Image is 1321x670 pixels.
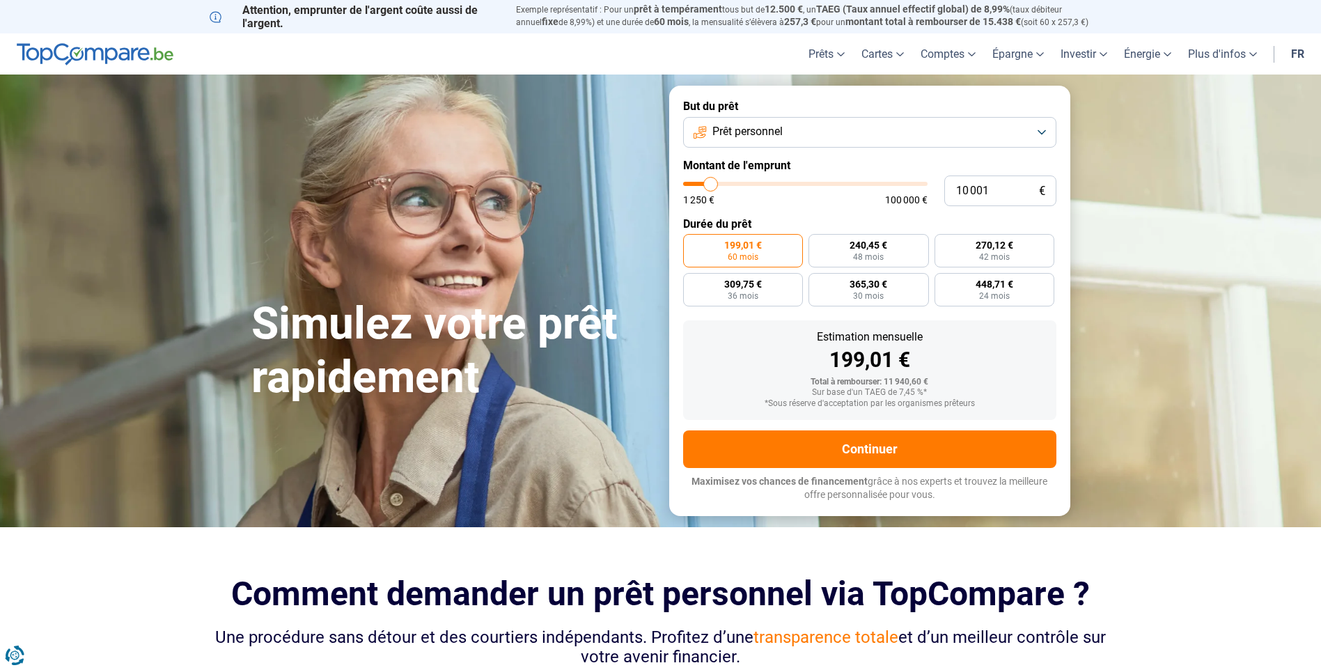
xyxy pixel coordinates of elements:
h2: Comment demander un prêt personnel via TopCompare ? [210,575,1112,613]
label: Durée du prêt [683,217,1056,231]
div: *Sous réserve d'acceptation par les organismes prêteurs [694,399,1045,409]
span: 309,75 € [724,279,762,289]
a: Investir [1052,33,1116,75]
span: 36 mois [728,292,758,300]
a: Comptes [912,33,984,75]
a: Énergie [1116,33,1180,75]
p: grâce à nos experts et trouvez la meilleure offre personnalisée pour vous. [683,475,1056,502]
a: Plus d'infos [1180,33,1265,75]
p: Exemple représentatif : Pour un tous but de , un (taux débiteur annuel de 8,99%) et une durée de ... [516,3,1112,29]
span: 48 mois [853,253,884,261]
span: 448,71 € [976,279,1013,289]
span: fixe [542,16,558,27]
span: 199,01 € [724,240,762,250]
div: Estimation mensuelle [694,332,1045,343]
div: Total à rembourser: 11 940,60 € [694,377,1045,387]
a: Épargne [984,33,1052,75]
img: TopCompare [17,43,173,65]
span: 42 mois [979,253,1010,261]
span: TAEG (Taux annuel effectif global) de 8,99% [816,3,1010,15]
div: 199,01 € [694,350,1045,371]
span: 30 mois [853,292,884,300]
button: Prêt personnel [683,117,1056,148]
a: Cartes [853,33,912,75]
span: 100 000 € [885,195,928,205]
span: 270,12 € [976,240,1013,250]
span: montant total à rembourser de 15.438 € [845,16,1021,27]
span: Prêt personnel [712,124,783,139]
span: 240,45 € [850,240,887,250]
span: prêt à tempérament [634,3,722,15]
h1: Simulez votre prêt rapidement [251,297,652,405]
span: 365,30 € [850,279,887,289]
span: transparence totale [753,628,898,647]
span: 60 mois [654,16,689,27]
a: Prêts [800,33,853,75]
div: Sur base d'un TAEG de 7,45 %* [694,388,1045,398]
label: But du prêt [683,100,1056,113]
label: Montant de l'emprunt [683,159,1056,172]
button: Continuer [683,430,1056,468]
div: Une procédure sans détour et des courtiers indépendants. Profitez d’une et d’un meilleur contrôle... [210,628,1112,668]
span: 12.500 € [765,3,803,15]
span: Maximisez vos chances de financement [691,476,868,487]
span: 1 250 € [683,195,714,205]
a: fr [1283,33,1313,75]
span: 60 mois [728,253,758,261]
span: 24 mois [979,292,1010,300]
p: Attention, emprunter de l'argent coûte aussi de l'argent. [210,3,499,30]
span: € [1039,185,1045,197]
span: 257,3 € [784,16,816,27]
